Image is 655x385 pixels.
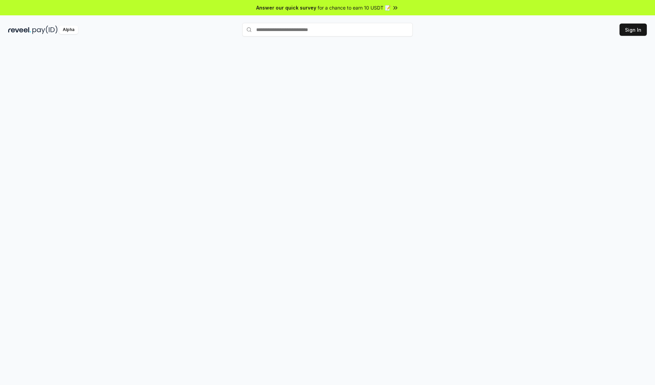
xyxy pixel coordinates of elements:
span: for a chance to earn 10 USDT 📝 [318,4,391,11]
div: Alpha [59,26,78,34]
img: pay_id [32,26,58,34]
button: Sign In [620,24,647,36]
span: Answer our quick survey [256,4,316,11]
img: reveel_dark [8,26,31,34]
